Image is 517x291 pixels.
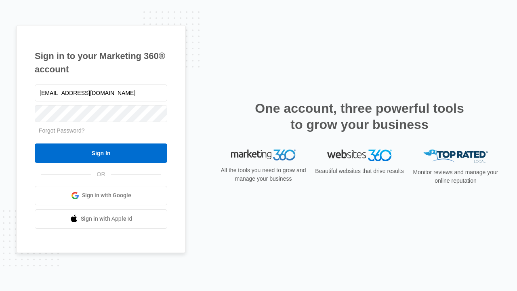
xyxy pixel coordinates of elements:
[81,215,132,223] span: Sign in with Apple Id
[82,191,131,200] span: Sign in with Google
[231,150,296,161] img: Marketing 360
[410,168,501,185] p: Monitor reviews and manage your online reputation
[35,49,167,76] h1: Sign in to your Marketing 360® account
[327,150,392,161] img: Websites 360
[35,186,167,205] a: Sign in with Google
[35,209,167,229] a: Sign in with Apple Id
[423,150,488,163] img: Top Rated Local
[39,127,85,134] a: Forgot Password?
[218,166,309,183] p: All the tools you need to grow and manage your business
[35,143,167,163] input: Sign In
[91,170,111,179] span: OR
[314,167,405,175] p: Beautiful websites that drive results
[252,100,467,133] h2: One account, three powerful tools to grow your business
[35,84,167,101] input: Email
